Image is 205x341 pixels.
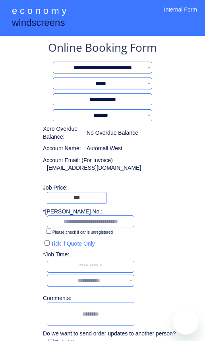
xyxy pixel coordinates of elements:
[43,125,83,141] div: Xero Overdue Balance:
[52,230,113,234] label: Please check if car is unregistered
[47,164,141,172] div: [EMAIL_ADDRESS][DOMAIN_NAME]
[164,6,197,24] div: Internal Form
[87,129,138,137] div: No Overdue Balance
[43,330,176,338] div: Do we want to send order updates to another person?
[51,240,95,247] label: Tick if Quote Only
[12,16,65,31] div: windscreens
[43,157,170,165] div: Account Email: (For Invoice)
[43,294,74,302] div: Comments:
[43,251,74,259] div: *Job Time:
[48,40,157,58] div: Online Booking Form
[87,145,122,153] div: Automall West
[43,208,102,216] div: *[PERSON_NAME] No.:
[43,145,83,153] div: Account Name:
[43,184,170,192] div: Job Price:
[173,309,199,335] iframe: Button to launch messaging window
[12,4,66,19] div: e c o n o m y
